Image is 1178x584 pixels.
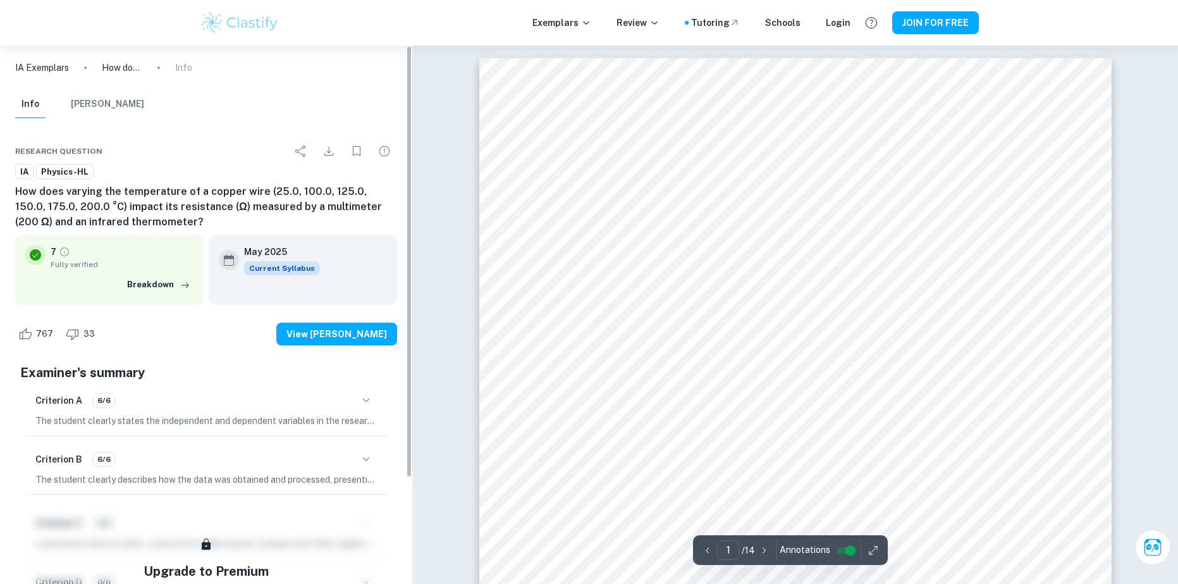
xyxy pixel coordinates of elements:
[175,61,192,75] p: Info
[15,324,60,344] div: Like
[35,473,377,487] p: The student clearly describes how the data was obtained and processed, presenting raw data in a n...
[93,395,115,406] span: 6/6
[372,139,397,164] div: Report issue
[316,139,341,164] div: Download
[532,16,591,30] p: Exemplars
[35,394,82,407] h6: Criterion A
[617,16,660,30] p: Review
[37,166,93,178] span: Physics-HL
[344,139,369,164] div: Bookmark
[691,16,740,30] a: Tutoring
[200,10,280,35] img: Clastify logo
[244,245,310,259] h6: May 2025
[71,90,144,118] button: [PERSON_NAME]
[276,323,397,345] button: View [PERSON_NAME]
[29,328,60,340] span: 767
[244,261,320,275] span: Current Syllabus
[780,544,830,557] span: Annotations
[93,454,115,465] span: 6/6
[288,139,314,164] div: Share
[51,245,56,259] p: 7
[892,11,979,34] button: JOIN FOR FREE
[826,16,850,30] a: Login
[765,16,801,30] a: Schools
[20,363,392,382] h5: Examiner's summary
[15,184,397,230] h6: How does varying the temperature of a copper wire (25.0, 100.0, 125.0, 150.0, 175.0, 200.0 °C) im...
[59,246,70,258] a: Grade fully verified
[144,562,269,581] h5: Upgrade to Premium
[742,544,755,557] p: / 14
[861,12,882,34] button: Help and Feedback
[15,61,69,75] a: IA Exemplars
[15,90,46,118] button: Info
[63,324,102,344] div: Dislike
[102,61,142,75] p: How does varying the temperature of a copper wire (25.0, 100.0, 125.0, 150.0, 175.0, 200.0 °C) im...
[15,146,102,157] span: Research question
[16,166,33,178] span: IA
[15,164,34,180] a: IA
[124,275,193,294] button: Breakdown
[1135,530,1170,565] button: Ask Clai
[36,164,94,180] a: Physics-HL
[244,261,320,275] div: This exemplar is based on the current syllabus. Feel free to refer to it for inspiration/ideas wh...
[51,259,193,270] span: Fully verified
[35,452,82,466] h6: Criterion B
[35,414,377,428] p: The student clearly states the independent and dependent variables in the research question, incl...
[77,328,102,340] span: 33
